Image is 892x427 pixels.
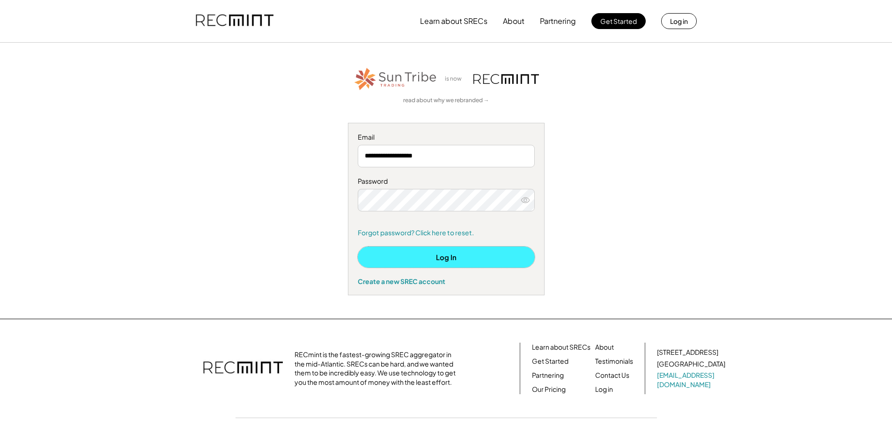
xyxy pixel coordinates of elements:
div: is now [442,75,469,83]
a: read about why we rebranded → [403,97,489,105]
a: Log in [595,385,613,394]
a: Our Pricing [532,385,566,394]
img: recmint-logotype%403x.png [203,352,283,385]
img: recmint-logotype%403x.png [196,5,273,37]
a: Contact Us [595,371,629,380]
img: STT_Horizontal_Logo%2B-%2BColor.png [354,66,438,92]
a: Get Started [532,357,568,366]
img: recmint-logotype%403x.png [473,74,539,84]
div: RECmint is the fastest-growing SREC aggregator in the mid-Atlantic. SRECs can be hard, and we wan... [295,350,461,387]
div: Email [358,133,535,142]
a: [EMAIL_ADDRESS][DOMAIN_NAME] [657,371,727,389]
button: Log In [358,247,535,268]
a: About [595,343,614,352]
div: [GEOGRAPHIC_DATA] [657,360,725,369]
a: Partnering [532,371,564,380]
button: Learn about SRECs [420,12,487,30]
button: Partnering [540,12,576,30]
div: Password [358,177,535,186]
div: [STREET_ADDRESS] [657,348,718,357]
button: Log in [661,13,697,29]
div: Create a new SREC account [358,277,535,285]
a: Testimonials [595,357,633,366]
button: About [503,12,524,30]
button: Get Started [591,13,646,29]
a: Forgot password? Click here to reset. [358,228,535,238]
a: Learn about SRECs [532,343,590,352]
